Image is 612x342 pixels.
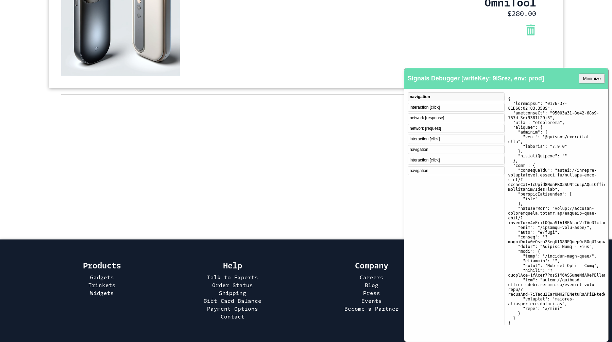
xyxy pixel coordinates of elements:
[204,282,261,290] p: Order Status
[83,290,121,298] p: Widgets
[344,306,399,313] p: Become a Partner
[204,261,261,274] p: Help
[344,274,399,282] p: Careers
[204,290,261,298] p: Shipping
[204,306,261,313] p: Payment Options
[344,282,399,290] p: Blog
[83,282,121,290] p: Trinkets
[83,274,121,282] p: Gadgets
[344,290,399,298] p: Press
[83,261,121,274] p: Products
[204,313,261,321] p: Contact
[299,10,536,18] p: $ 280.00
[344,298,399,306] p: Events
[204,274,261,282] p: Talk to Experts
[204,298,261,306] p: Gift Card Balance
[344,261,399,274] p: Company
